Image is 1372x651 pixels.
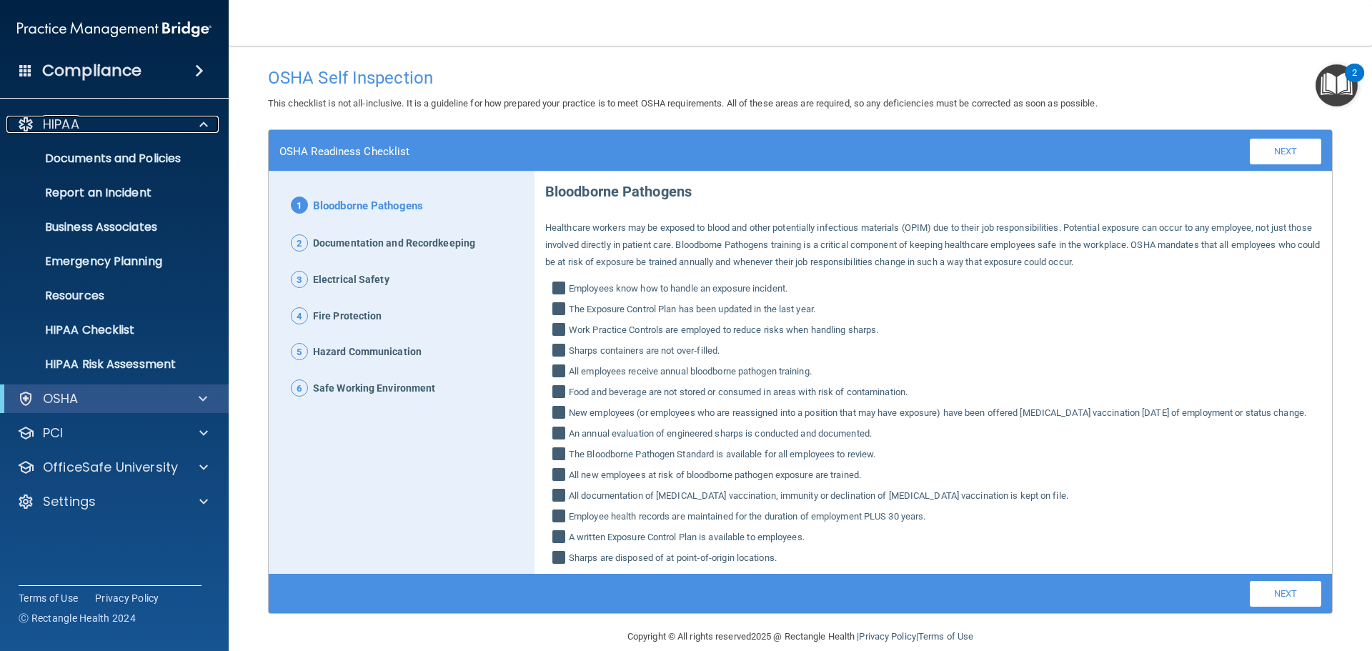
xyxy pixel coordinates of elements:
[291,379,308,397] span: 6
[279,145,409,158] h4: OSHA Readiness Checklist
[552,304,569,318] input: The Exposure Control Plan has been updated in the last year.
[291,343,308,360] span: 5
[1316,64,1358,106] button: Open Resource Center, 2 new notifications
[291,197,308,214] span: 1
[268,69,1333,87] h4: OSHA Self Inspection
[569,425,872,442] span: An annual evaluation of engineered sharps is conducted and documented.
[569,280,787,297] span: Employees know how to handle an exposure incident.
[569,529,805,546] span: A written Exposure Control Plan is available to employees.
[552,387,569,401] input: Food and beverage are not stored or consumed in areas with risk of contamination.
[313,234,475,253] span: Documentation and Recordkeeping
[17,424,208,442] a: PCI
[918,631,973,642] a: Terms of Use
[552,469,569,484] input: All new employees at risk of bloodborne pathogen exposure are trained.
[17,390,207,407] a: OSHA
[545,172,1321,205] p: Bloodborne Pathogens
[313,271,389,289] span: Electrical Safety
[43,493,96,510] p: Settings
[9,151,204,166] p: Documents and Policies
[9,323,204,337] p: HIPAA Checklist
[291,307,308,324] span: 4
[569,467,861,484] span: All new employees at risk of bloodborne pathogen exposure are trained.
[313,197,423,217] span: Bloodborne Pathogens
[569,301,815,318] span: The Exposure Control Plan has been updated in the last year.
[859,631,915,642] a: Privacy Policy
[19,591,78,605] a: Terms of Use
[9,357,204,372] p: HIPAA Risk Assessment
[569,508,925,525] span: Employee health records are maintained for the duration of employment PLUS 30 years.
[19,611,136,625] span: Ⓒ Rectangle Health 2024
[1352,73,1357,91] div: 2
[268,98,1098,109] span: This checklist is not all-inclusive. It is a guideline for how prepared your practice is to meet ...
[552,449,569,463] input: The Bloodborne Pathogen Standard is available for all employees to review.
[552,532,569,546] input: A written Exposure Control Plan is available to employees.
[552,283,569,297] input: Employees know how to handle an exposure incident.
[313,343,422,362] span: Hazard Communication
[569,550,777,567] span: Sharps are disposed of at point‐of‐origin locations.
[17,493,208,510] a: Settings
[43,459,178,476] p: OfficeSafe University
[569,384,908,401] span: Food and beverage are not stored or consumed in areas with risk of contamination.
[1250,581,1321,607] a: Next
[9,289,204,303] p: Resources
[569,342,720,359] span: Sharps containers are not over‐filled.
[1250,139,1321,164] a: Next
[552,324,569,339] input: Work Practice Controls are employed to reduce risks when handling sharps.
[552,366,569,380] input: All employees receive annual bloodborne pathogen training.
[552,345,569,359] input: Sharps containers are not over‐filled.
[43,390,79,407] p: OSHA
[95,591,159,605] a: Privacy Policy
[552,490,569,505] input: All documentation of [MEDICAL_DATA] vaccination, immunity or declination of [MEDICAL_DATA] vaccin...
[291,271,308,288] span: 3
[17,459,208,476] a: OfficeSafe University
[569,363,812,380] span: All employees receive annual bloodborne pathogen training.
[552,407,569,422] input: New employees (or employees who are reassigned into a position that may have exposure) have been ...
[9,220,204,234] p: Business Associates
[569,404,1306,422] span: New employees (or employees who are reassigned into a position that may have exposure) have been ...
[552,511,569,525] input: Employee health records are maintained for the duration of employment PLUS 30 years.
[569,322,878,339] span: Work Practice Controls are employed to reduce risks when handling sharps.
[552,428,569,442] input: An annual evaluation of engineered sharps is conducted and documented.
[42,61,141,81] h4: Compliance
[17,116,208,133] a: HIPAA
[552,552,569,567] input: Sharps are disposed of at point‐of‐origin locations.
[569,446,875,463] span: The Bloodborne Pathogen Standard is available for all employees to review.
[43,424,63,442] p: PCI
[9,254,204,269] p: Emergency Planning
[313,307,382,326] span: Fire Protection
[545,219,1321,271] p: Healthcare workers may be exposed to blood and other potentially infectious materials (OPIM) due ...
[43,116,79,133] p: HIPAA
[291,234,308,252] span: 2
[313,379,435,398] span: Safe Working Environment
[569,487,1068,505] span: All documentation of [MEDICAL_DATA] vaccination, immunity or declination of [MEDICAL_DATA] vaccin...
[17,15,212,44] img: PMB logo
[9,186,204,200] p: Report an Incident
